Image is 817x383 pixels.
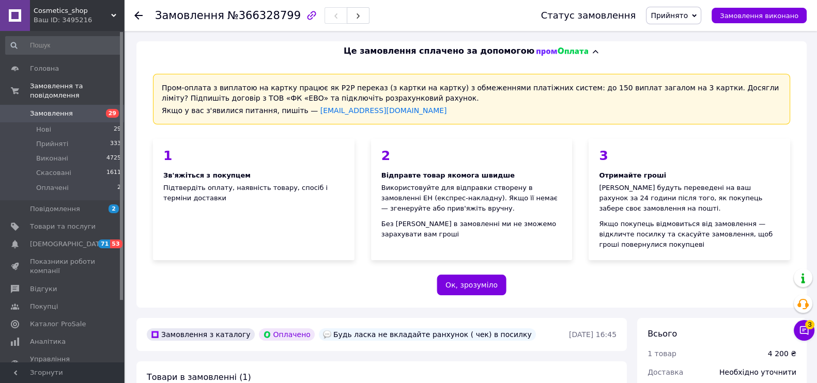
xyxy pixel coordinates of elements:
span: 53 [110,240,122,248]
div: 4 200 ₴ [768,348,796,359]
span: 71 [98,240,110,248]
div: Якщо у вас з'явилися питання, пишіть — [162,105,781,116]
div: [PERSON_NAME] будуть переведені на ваш рахунок за 24 години після того, як покупець забере своє з... [599,183,780,214]
span: Зв'яжіться з покупцем [163,171,251,179]
span: 1611 [106,168,121,178]
div: Статус замовлення [541,10,636,21]
span: Повідомлення [30,204,80,214]
button: Ок, зрозуміло [437,275,506,295]
span: Замовлення виконано [720,12,798,20]
span: 2 [117,183,121,193]
span: Відгуки [30,284,57,294]
div: Без [PERSON_NAME] в замовленні ми не зможемо зарахувати вам гроші [381,219,562,240]
span: Замовлення [155,9,224,22]
span: Аналітика [30,337,66,346]
div: Будь ласка не вкладайте ранхунок ( чек) в посилку [319,328,536,341]
span: 4725 [106,154,121,163]
img: :speech_balloon: [323,330,331,339]
span: Каталог ProSale [30,320,86,329]
div: Підтвердіть оплату, наявність товару, спосіб і терміни доставки [153,139,354,260]
span: 1 товар [648,349,676,358]
button: Замовлення виконано [712,8,807,23]
span: 29 [114,125,121,134]
span: Виконані [36,154,68,163]
span: Отримайте гроші [599,171,666,179]
div: 1 [163,149,344,162]
span: Управління сайтом [30,355,96,373]
span: №366328799 [227,9,301,22]
span: Cosmetics_shop [34,6,111,15]
div: Повернутися назад [134,10,143,21]
span: Відправте товар якомога швидше [381,171,515,179]
input: Пошук [5,36,122,55]
span: Товари та послуги [30,222,96,231]
span: [DEMOGRAPHIC_DATA] [30,240,106,249]
span: Прийнято [651,11,688,20]
span: Покупці [30,302,58,311]
span: Головна [30,64,59,73]
span: Показники роботи компанії [30,257,96,276]
time: [DATE] 16:45 [569,330,616,339]
button: Чат з покупцем3 [794,320,814,341]
span: Доставка [648,368,683,376]
span: Замовлення та повідомлення [30,82,124,100]
span: Всього [648,329,677,339]
span: Оплачені [36,183,69,193]
span: 333 [110,139,121,149]
div: Оплачено [259,328,315,341]
div: 3 [599,149,780,162]
div: 2 [381,149,562,162]
span: 3 [805,320,814,329]
div: Якщо покупець відмовиться від замовлення — відкличте посилку та скасуйте замовлення, щоб гроші по... [599,219,780,250]
div: Замовлення з каталогу [147,328,255,341]
span: Замовлення [30,109,73,118]
span: Скасовані [36,168,71,178]
span: Товари в замовленні (1) [147,372,251,382]
span: 2 [109,204,119,213]
span: 29 [106,109,119,118]
span: Прийняті [36,139,68,149]
a: [EMAIL_ADDRESS][DOMAIN_NAME] [320,106,447,115]
span: Нові [36,125,51,134]
div: Ваш ID: 3495216 [34,15,124,25]
div: Використовуйте для відправки створену в замовленні ЕН (експрес-накладну). Якщо її немає — згенеру... [381,183,562,214]
span: Це замовлення сплачено за допомогою [344,45,534,57]
div: Пром-оплата з виплатою на картку працює як P2P переказ (з картки на картку) з обмеженнями платіжн... [153,74,790,124]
